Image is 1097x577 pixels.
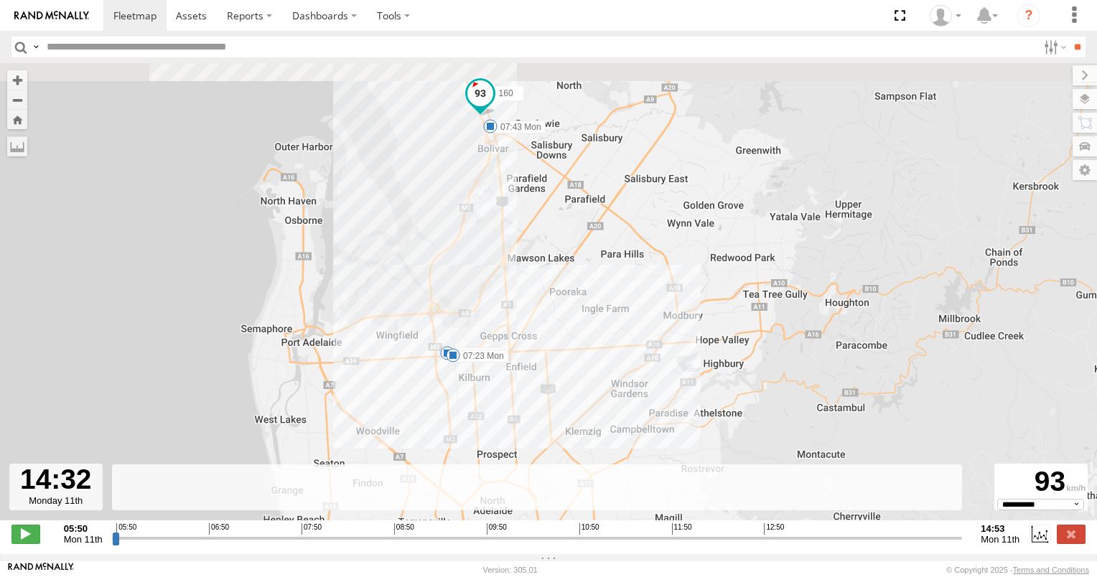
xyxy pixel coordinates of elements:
[453,350,508,362] label: 07:23 Mon
[487,523,507,535] span: 09:50
[996,466,1086,498] div: 93
[14,11,89,21] img: rand-logo.svg
[764,523,784,535] span: 12:50
[483,566,538,574] div: Version: 305.01
[30,37,42,57] label: Search Query
[579,523,599,535] span: 10:50
[1013,566,1089,574] a: Terms and Conditions
[11,525,40,543] label: Play/Stop
[1073,160,1097,180] label: Map Settings
[64,523,103,534] strong: 05:50
[1057,525,1086,543] label: Close
[394,523,414,535] span: 08:50
[981,523,1019,534] strong: 14:53
[7,136,27,156] label: Measure
[490,121,546,133] label: 07:43 Mon
[1017,4,1040,27] i: ?
[7,90,27,110] button: Zoom out
[499,88,513,98] span: 160
[7,110,27,129] button: Zoom Home
[64,534,103,545] span: Mon 11th Aug 2025
[925,5,966,27] div: Stuart Williams
[672,523,692,535] span: 11:50
[1038,37,1069,57] label: Search Filter Options
[946,566,1089,574] div: © Copyright 2025 -
[447,347,503,360] label: 07:15 Mon
[981,534,1019,545] span: Mon 11th Aug 2025
[209,523,229,535] span: 06:50
[116,523,136,535] span: 05:50
[7,70,27,90] button: Zoom in
[302,523,322,535] span: 07:50
[8,563,74,577] a: Visit our Website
